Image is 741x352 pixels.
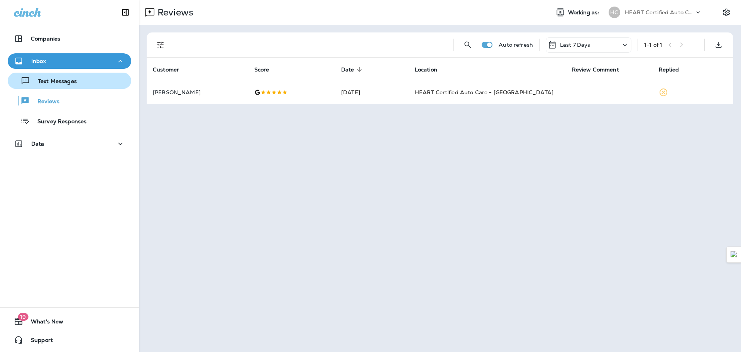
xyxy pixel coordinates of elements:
[609,7,620,18] div: HC
[153,66,189,73] span: Customer
[8,136,131,151] button: Data
[30,98,59,105] p: Reviews
[644,42,662,48] div: 1 - 1 of 1
[8,332,131,348] button: Support
[30,78,77,85] p: Text Messages
[18,313,28,321] span: 19
[8,93,131,109] button: Reviews
[153,37,168,53] button: Filters
[8,31,131,46] button: Companies
[23,337,53,346] span: Support
[8,73,131,89] button: Text Messages
[415,66,437,73] span: Location
[23,318,63,328] span: What's New
[8,53,131,69] button: Inbox
[31,58,46,64] p: Inbox
[568,9,601,16] span: Working as:
[30,118,86,126] p: Survey Responses
[572,66,619,73] span: Review Comment
[711,37,726,53] button: Export as CSV
[415,89,553,96] span: HEART Certified Auto Care - [GEOGRAPHIC_DATA]
[659,66,689,73] span: Replied
[659,66,679,73] span: Replied
[625,9,694,15] p: HEART Certified Auto Care
[560,42,590,48] p: Last 7 Days
[499,42,533,48] p: Auto refresh
[335,81,409,104] td: [DATE]
[115,5,136,20] button: Collapse Sidebar
[731,251,738,258] img: Detect Auto
[341,66,354,73] span: Date
[8,113,131,129] button: Survey Responses
[31,141,44,147] p: Data
[254,66,279,73] span: Score
[719,5,733,19] button: Settings
[8,314,131,329] button: 19What's New
[460,37,475,53] button: Search Reviews
[254,66,269,73] span: Score
[153,66,179,73] span: Customer
[153,89,242,95] p: [PERSON_NAME]
[341,66,364,73] span: Date
[415,66,447,73] span: Location
[154,7,193,18] p: Reviews
[31,36,60,42] p: Companies
[572,66,629,73] span: Review Comment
